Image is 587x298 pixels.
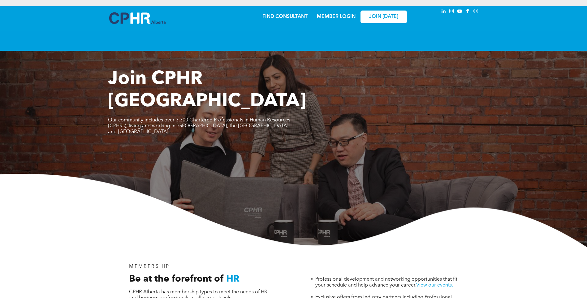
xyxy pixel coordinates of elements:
a: Social network [473,8,479,16]
a: JOIN [DATE] [360,11,407,23]
a: instagram [448,8,455,16]
a: facebook [464,8,471,16]
img: A blue and white logo for cp alberta [109,12,166,24]
span: JOIN [DATE] [369,14,398,20]
a: youtube [456,8,463,16]
a: FIND CONSULTANT [262,14,308,19]
a: MEMBER LOGIN [317,14,356,19]
span: MEMBERSHIP [129,264,170,269]
span: Be at the forefront of [129,274,224,284]
span: Join CPHR [GEOGRAPHIC_DATA] [108,70,306,111]
span: Our community includes over 3,300 Chartered Professionals in Human Resources (CPHRs), living and ... [108,118,290,134]
a: linkedin [440,8,447,16]
a: View our events. [416,283,453,288]
span: HR [226,274,240,284]
span: Professional development and networking opportunities that fit your schedule and help advance you... [315,277,457,288]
